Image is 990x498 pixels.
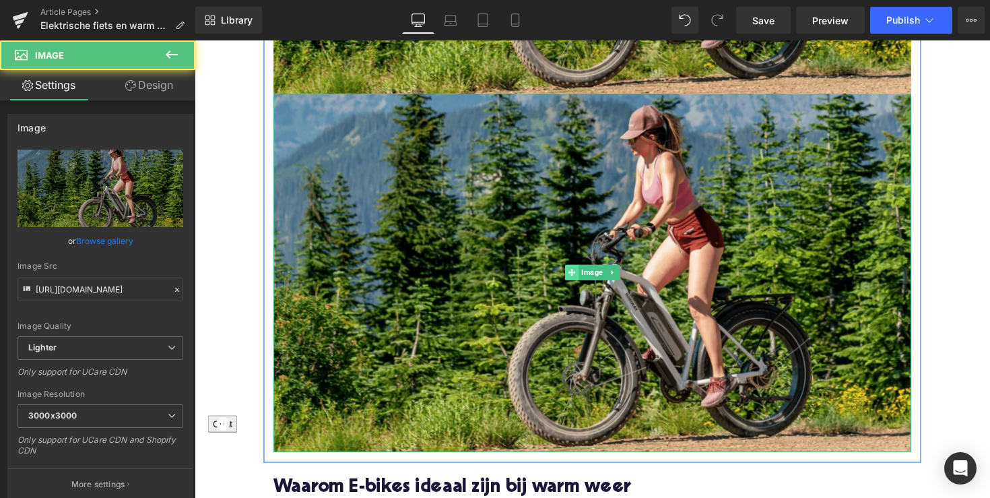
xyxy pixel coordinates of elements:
[28,342,57,352] b: Lighter
[499,7,531,34] a: Mobile
[18,390,183,399] div: Image Resolution
[18,261,183,271] div: Image Src
[467,7,499,34] a: Tablet
[434,7,467,34] a: Laptop
[18,435,183,465] div: Only support for UCare CDN and Shopify CDN
[13,384,100,429] iframe: Gorgias live chat messenger
[35,50,64,61] span: Image
[402,7,434,34] a: Desktop
[40,20,170,31] span: Elektrische fiets en warm weer: 7 tips om veilig en koel te blijven
[76,229,133,253] a: Browse gallery
[944,452,977,485] div: Open Intercom Messenger
[18,367,183,386] div: Only support for UCare CDN
[18,115,46,133] div: Image
[18,234,183,248] div: or
[18,278,183,301] input: Link
[958,7,985,34] button: More
[195,7,262,34] a: New Library
[18,321,183,331] div: Image Quality
[81,449,734,470] h2: Waarom E-bikes ideaal zijn bij warm weer
[671,7,698,34] button: Undo
[28,410,77,421] b: 3000x3000
[886,15,920,26] span: Publish
[40,7,195,18] a: Article Pages
[752,13,774,28] span: Save
[221,14,253,26] span: Library
[71,478,125,491] p: More settings
[100,70,198,100] a: Design
[812,13,849,28] span: Preview
[393,230,421,246] span: Image
[870,7,952,34] button: Publish
[796,7,865,34] a: Preview
[422,230,436,246] a: Expand / Collapse
[704,7,731,34] button: Redo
